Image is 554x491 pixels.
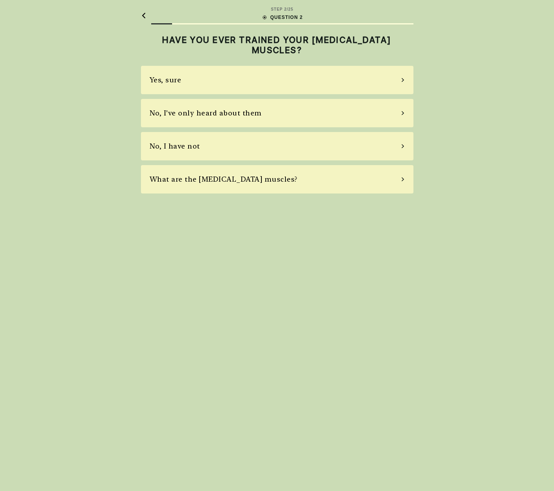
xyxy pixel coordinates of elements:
div: Yes, sure [150,74,182,85]
div: No, I've only heard about them [150,108,262,118]
div: QUESTION 2 [261,14,303,21]
h2: HAVE YOU EVER TRAINED YOUR [MEDICAL_DATA] MUSCLES? [141,35,413,56]
div: No, I have not [150,141,200,151]
div: What are the [MEDICAL_DATA] muscles? [150,174,298,184]
div: STEP 2 / 25 [271,6,293,12]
